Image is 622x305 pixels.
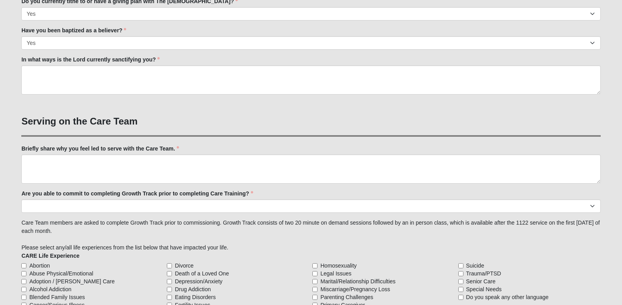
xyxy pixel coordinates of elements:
span: Senior Care [466,277,496,285]
span: Parenting Challenges [320,293,373,301]
label: CARE Life Experience [21,252,79,260]
label: Briefly share why you feel led to serve with the Care Team. [21,145,179,152]
input: Suicide [458,263,463,268]
span: Special Needs [466,285,502,293]
input: Adoption / [PERSON_NAME] Care [21,279,26,284]
input: Marital/Relationship Difficulties [312,279,318,284]
input: Do you speak any other language [458,295,463,300]
input: Blended Family Issues [21,295,26,300]
label: In what ways is the Lord currently sanctifying you? [21,56,160,63]
span: Adoption / [PERSON_NAME] Care [29,277,114,285]
span: Depression/Anxiety [175,277,222,285]
span: Marital/Relationship Difficulties [320,277,395,285]
input: Homosexuality [312,263,318,268]
label: Are you able to commit to completing Growth Track prior to completing Care Training? [21,190,253,197]
input: Death of a Loved One [167,271,172,276]
span: Trauma/PTSD [466,270,501,277]
input: Divorce [167,263,172,268]
input: Eating Disorders [167,295,172,300]
span: Divorce [175,262,193,270]
span: Death of a Loved One [175,270,229,277]
h3: Serving on the Care Team [21,116,600,127]
label: Have you been baptized as a believer? [21,26,126,34]
span: Abortion [29,262,50,270]
input: Drug Addiction [167,287,172,292]
input: Legal Issues [312,271,318,276]
span: Miscarriage/Pregnancy Loss [320,285,390,293]
span: Drug Addiction [175,285,211,293]
input: Trauma/PTSD [458,271,463,276]
input: Depression/Anxiety [167,279,172,284]
span: Homosexuality [320,262,357,270]
span: Suicide [466,262,484,270]
span: Alcohol Addiction [29,285,71,293]
input: Parenting Challenges [312,295,318,300]
input: Miscarriage/Pregnancy Loss [312,287,318,292]
input: Senior Care [458,279,463,284]
input: Abuse Physical/Emotional [21,271,26,276]
span: Blended Family Issues [29,293,85,301]
span: Legal Issues [320,270,351,277]
span: Abuse Physical/Emotional [29,270,93,277]
input: Alcohol Addiction [21,287,26,292]
input: Special Needs [458,287,463,292]
input: Abortion [21,263,26,268]
span: Do you speak any other language [466,293,549,301]
span: Eating Disorders [175,293,216,301]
